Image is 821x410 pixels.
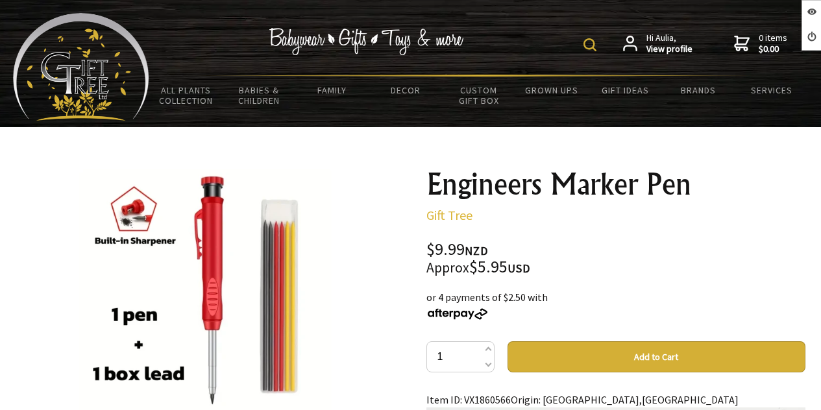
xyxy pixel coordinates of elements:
[465,243,488,258] span: NZD
[759,32,787,55] span: 0 items
[149,77,223,114] a: All Plants Collection
[589,77,662,104] a: Gift Ideas
[759,43,787,55] strong: $0.00
[583,38,596,51] img: product search
[646,43,692,55] strong: View profile
[734,32,787,55] a: 0 items$0.00
[269,28,464,55] img: Babywear - Gifts - Toys & more
[426,308,489,320] img: Afterpay
[426,289,805,320] div: or 4 payments of $2.50 with
[661,77,735,104] a: Brands
[646,32,692,55] span: Hi Aulia,
[442,77,515,114] a: Custom Gift Box
[223,77,296,114] a: Babies & Children
[369,77,442,104] a: Decor
[623,32,692,55] a: Hi Aulia,View profile
[426,169,805,200] h1: Engineers Marker Pen
[296,77,369,104] a: Family
[515,77,589,104] a: Grown Ups
[735,77,808,104] a: Services
[426,259,469,276] small: Approx
[508,341,805,372] button: Add to Cart
[426,207,472,223] a: Gift Tree
[13,13,149,121] img: Babyware - Gifts - Toys and more...
[426,241,805,276] div: $9.99 $5.95
[508,261,530,276] span: USD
